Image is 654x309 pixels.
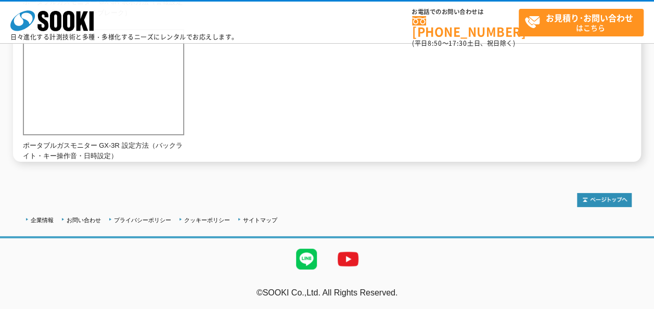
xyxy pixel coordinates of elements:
[67,217,101,223] a: お問い合わせ
[412,38,515,48] span: (平日 ～ 土日、祝日除く)
[412,9,519,15] span: お電話でのお問い合わせは
[577,193,632,207] img: トップページへ
[243,217,277,223] a: サイトマップ
[448,38,467,48] span: 17:30
[428,38,442,48] span: 8:50
[614,299,654,308] a: テストMail
[327,238,369,280] img: YouTube
[286,238,327,280] img: LINE
[412,16,519,37] a: [PHONE_NUMBER]
[23,140,184,162] p: ポータブルガスモニター GX-3R 設定方法（バックライト・キー操作音・日時設定）
[31,217,54,223] a: 企業情報
[546,11,633,24] strong: お見積り･お問い合わせ
[524,9,643,35] span: はこちら
[10,34,238,40] p: 日々進化する計測技術と多種・多様化するニーズにレンタルでお応えします。
[114,217,171,223] a: プライバシーポリシー
[519,9,644,36] a: お見積り･お問い合わせはこちら
[184,217,230,223] a: クッキーポリシー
